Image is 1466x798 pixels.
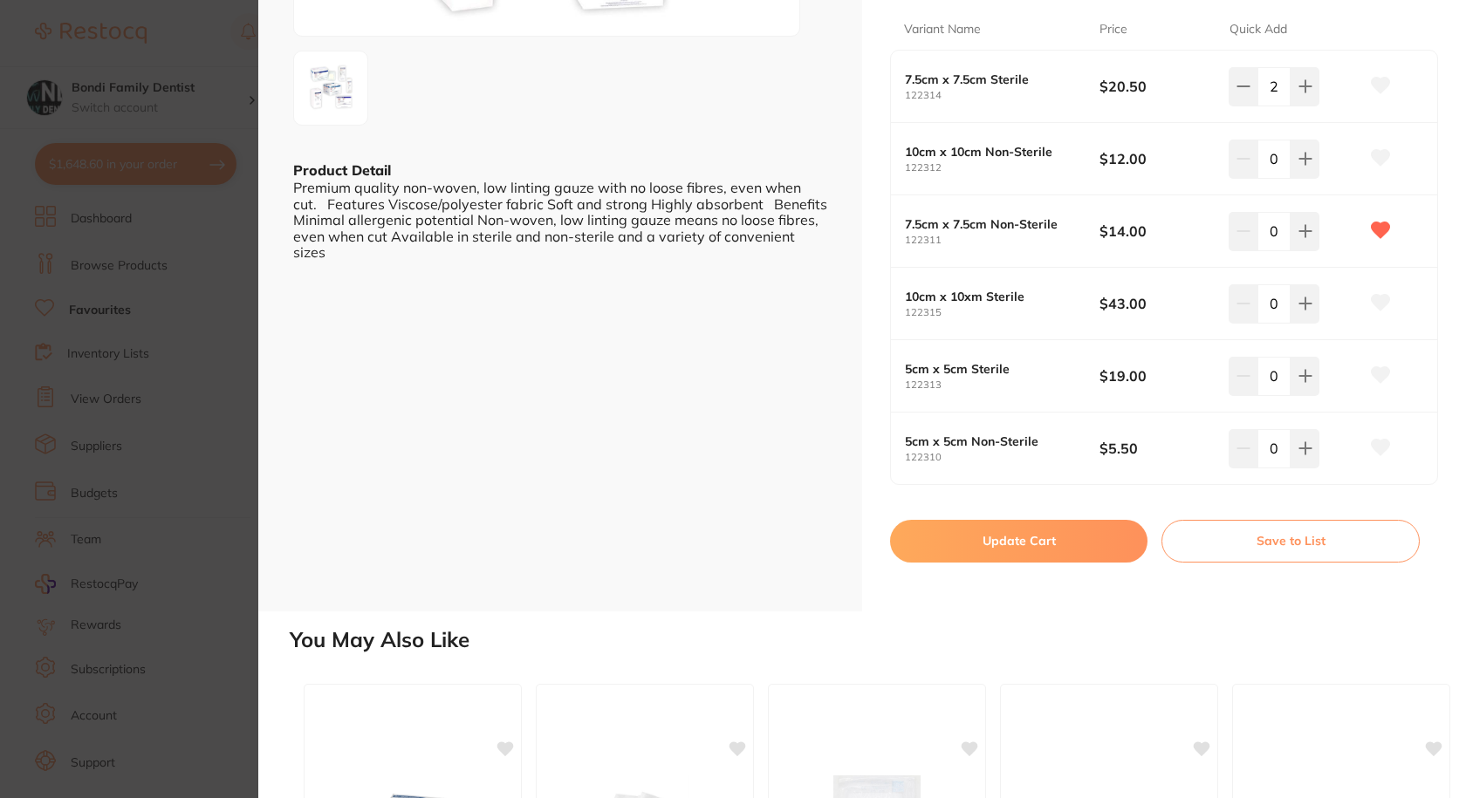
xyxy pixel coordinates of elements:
p: Price [1099,21,1127,38]
h2: You May Also Like [290,628,1459,652]
b: $5.50 [1099,439,1216,458]
b: 5cm x 5cm Sterile [905,362,1079,376]
button: Save to List [1161,520,1420,562]
small: 122311 [905,235,1099,246]
b: 7.5cm x 7.5cm Sterile [905,72,1079,86]
b: 10cm x 10xm Sterile [905,290,1079,304]
b: $20.50 [1099,77,1216,96]
p: Variant Name [904,21,981,38]
small: 122310 [905,452,1099,463]
b: 5cm x 5cm Non-Sterile [905,434,1079,448]
button: Update Cart [890,520,1147,562]
div: Premium quality non-woven, low linting gauze with no loose fibres, even when cut. Features Viscos... [293,180,827,260]
b: $12.00 [1099,149,1216,168]
b: Product Detail [293,161,391,179]
small: 122314 [905,90,1099,101]
small: 122315 [905,307,1099,318]
img: Zw [299,57,362,119]
b: $14.00 [1099,222,1216,241]
b: 10cm x 10cm Non-Sterile [905,145,1079,159]
b: $43.00 [1099,294,1216,313]
small: 122313 [905,379,1099,391]
p: Quick Add [1230,21,1287,38]
b: $19.00 [1099,366,1216,385]
small: 122312 [905,162,1099,174]
b: 7.5cm x 7.5cm Non-Sterile [905,217,1079,231]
